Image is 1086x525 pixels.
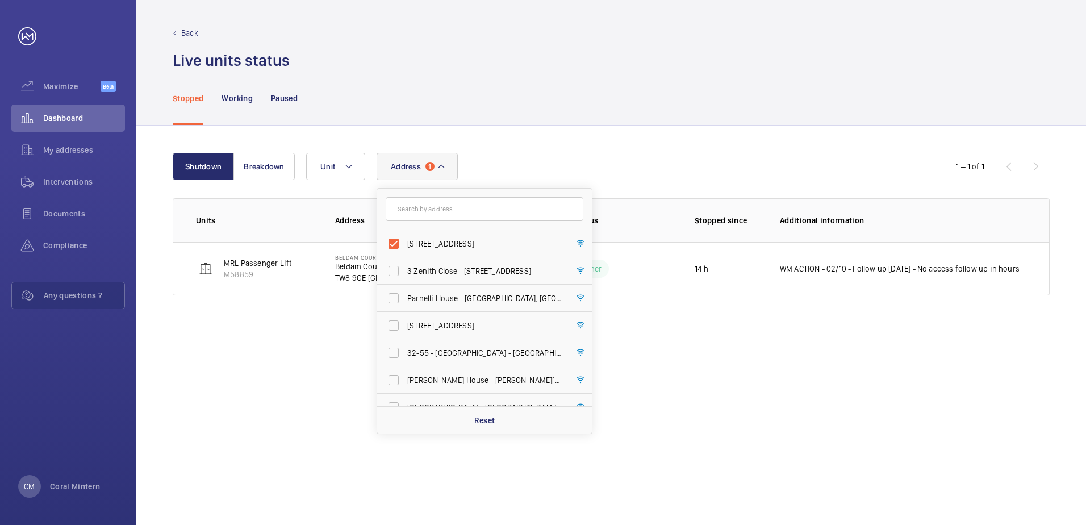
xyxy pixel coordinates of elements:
p: WM ACTION - 02/10 - Follow up [DATE] - No access follow up in hours [780,263,1020,274]
p: 14 h [695,263,709,274]
p: Stopped [173,93,203,104]
button: Shutdown [173,153,234,180]
p: TW8 9GE [GEOGRAPHIC_DATA] [335,272,439,284]
p: MRL Passenger Lift [224,257,291,269]
p: Working [222,93,252,104]
span: Dashboard [43,113,125,124]
button: Unit [306,153,365,180]
span: Interventions [43,176,125,188]
p: Reset [474,415,495,426]
img: elevator.svg [199,262,212,276]
button: Breakdown [233,153,295,180]
button: Address1 [377,153,458,180]
span: Parnelli House - [GEOGRAPHIC_DATA], [GEOGRAPHIC_DATA] [407,293,563,304]
span: [GEOGRAPHIC_DATA] - [GEOGRAPHIC_DATA] [407,402,563,413]
p: Beldam Court [335,254,439,261]
span: Compliance [43,240,125,251]
input: Search by address [386,197,583,221]
div: 1 – 1 of 1 [956,161,984,172]
p: Address [335,215,496,226]
p: Beldam Court [335,261,439,272]
span: Beta [101,81,116,92]
span: 1 [425,162,435,171]
span: Documents [43,208,125,219]
span: My addresses [43,144,125,156]
p: Units [196,215,317,226]
p: CM [24,481,35,492]
span: 3 Zenith Close - [STREET_ADDRESS] [407,265,563,277]
span: Any questions ? [44,290,124,301]
p: Paused [271,93,298,104]
span: [STREET_ADDRESS] [407,320,563,331]
span: 32-55 - [GEOGRAPHIC_DATA] - [GEOGRAPHIC_DATA] [407,347,563,359]
p: Coral Mintern [50,481,101,492]
p: M58859 [224,269,291,280]
p: Additional information [780,215,1026,226]
p: Back [181,27,198,39]
span: [STREET_ADDRESS] [407,238,563,249]
h1: Live units status [173,50,290,71]
span: [PERSON_NAME] House - [PERSON_NAME][GEOGRAPHIC_DATA] [407,374,563,386]
p: Stopped since [695,215,762,226]
span: Unit [320,162,335,171]
span: Address [391,162,421,171]
span: Maximize [43,81,101,92]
